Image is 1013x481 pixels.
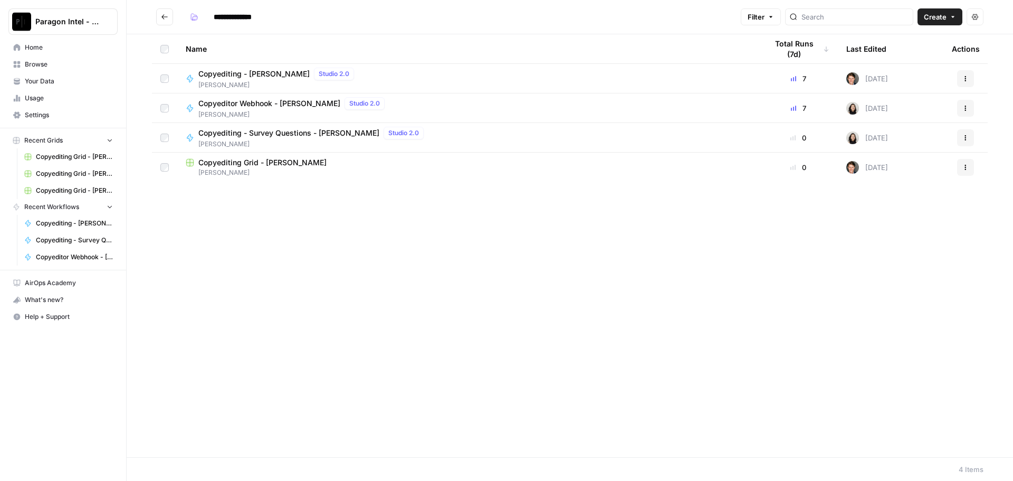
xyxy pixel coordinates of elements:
div: Actions [952,34,980,63]
img: t5ef5oef8zpw1w4g2xghobes91mw [846,102,859,115]
span: Settings [25,110,113,120]
span: Copyediting Grid - [PERSON_NAME] [198,157,327,168]
span: Home [25,43,113,52]
span: [PERSON_NAME] [186,168,750,177]
span: Paragon Intel - Copyediting [35,16,99,27]
a: Usage [8,90,118,107]
a: Copyediting Grid - [PERSON_NAME] [20,182,118,199]
span: Browse [25,60,113,69]
button: Go back [156,8,173,25]
a: Copyediting - Survey Questions - [PERSON_NAME]Studio 2.0[PERSON_NAME] [186,127,750,149]
a: Copyediting - [PERSON_NAME]Studio 2.0[PERSON_NAME] [186,68,750,90]
div: Name [186,34,750,63]
span: [PERSON_NAME] [198,80,358,90]
span: Studio 2.0 [388,128,419,138]
div: 4 Items [959,464,983,475]
div: 7 [767,103,829,114]
span: Copyediting - [PERSON_NAME] [198,69,310,79]
a: Copyediting Grid - [PERSON_NAME] [20,165,118,182]
div: [DATE] [846,102,888,115]
a: Browse [8,56,118,73]
input: Search [801,12,909,22]
div: [DATE] [846,72,888,85]
a: Copyediting - Survey Questions - [PERSON_NAME] [20,232,118,249]
img: Paragon Intel - Copyediting Logo [12,12,31,31]
button: Recent Grids [8,133,118,148]
div: 0 [767,162,829,173]
button: Help + Support [8,308,118,325]
span: Copyeditor Webhook - [PERSON_NAME] [36,252,113,262]
button: Recent Workflows [8,199,118,215]
a: Copyeditor Webhook - [PERSON_NAME]Studio 2.0[PERSON_NAME] [186,97,750,119]
a: Copyeditor Webhook - [PERSON_NAME] [20,249,118,266]
a: Your Data [8,73,118,90]
button: Filter [741,8,781,25]
button: Workspace: Paragon Intel - Copyediting [8,8,118,35]
span: Copyediting - Survey Questions - [PERSON_NAME] [36,235,113,245]
span: Help + Support [25,312,113,322]
button: What's new? [8,291,118,308]
span: AirOps Academy [25,278,113,288]
span: Studio 2.0 [349,99,380,108]
div: [DATE] [846,161,888,174]
button: Create [918,8,962,25]
span: Copyediting Grid - [PERSON_NAME] [36,169,113,178]
span: Usage [25,93,113,103]
span: [PERSON_NAME] [198,110,389,119]
a: AirOps Academy [8,275,118,291]
span: Studio 2.0 [319,69,349,79]
span: Filter [748,12,764,22]
img: qw00ik6ez51o8uf7vgx83yxyzow9 [846,72,859,85]
span: Recent Workflows [24,202,79,212]
img: qw00ik6ez51o8uf7vgx83yxyzow9 [846,161,859,174]
div: 0 [767,133,829,143]
span: Copyediting Grid - [PERSON_NAME] [36,186,113,195]
span: Copyediting - [PERSON_NAME] [36,219,113,228]
a: Home [8,39,118,56]
img: t5ef5oef8zpw1w4g2xghobes91mw [846,131,859,144]
div: Total Runs (7d) [767,34,829,63]
span: Copyediting - Survey Questions - [PERSON_NAME] [198,128,379,138]
a: Copyediting Grid - [PERSON_NAME] [20,148,118,165]
a: Copyediting - [PERSON_NAME] [20,215,118,232]
div: 7 [767,73,829,84]
a: Copyediting Grid - [PERSON_NAME][PERSON_NAME] [186,157,750,177]
div: Last Edited [846,34,886,63]
span: Copyeditor Webhook - [PERSON_NAME] [198,98,340,109]
span: Recent Grids [24,136,63,145]
div: What's new? [9,292,117,308]
span: Copyediting Grid - [PERSON_NAME] [36,152,113,162]
span: Your Data [25,77,113,86]
div: [DATE] [846,131,888,144]
a: Settings [8,107,118,124]
span: [PERSON_NAME] [198,139,428,149]
span: Create [924,12,947,22]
